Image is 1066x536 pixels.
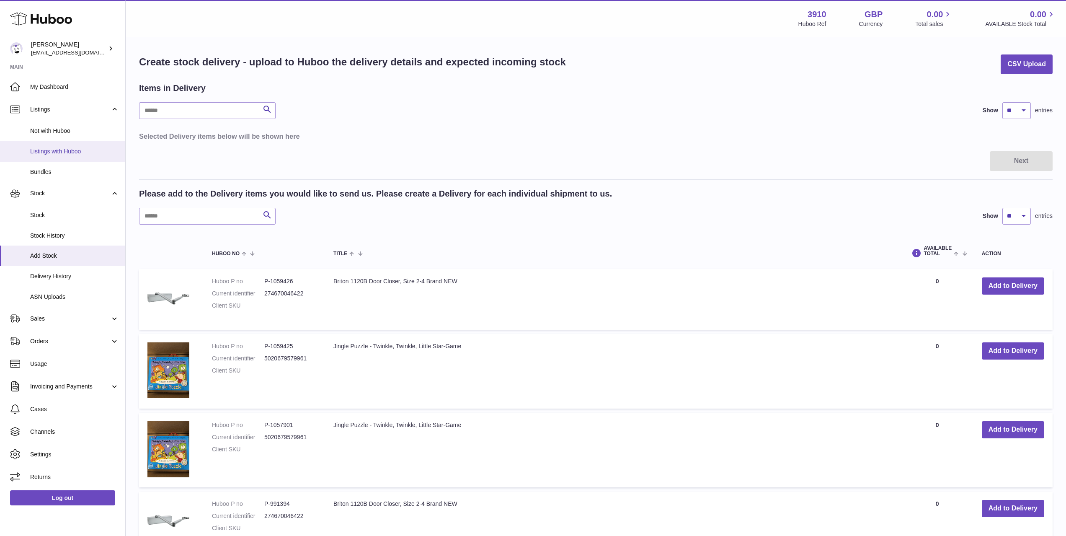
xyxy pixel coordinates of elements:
img: Briton 1120B Door Closer, Size 2-4 Brand NEW [147,277,189,319]
strong: 3910 [808,9,826,20]
div: Currency [859,20,883,28]
dd: P-1057901 [264,421,317,429]
button: CSV Upload [1001,54,1053,74]
dd: P-1059426 [264,277,317,285]
span: Stock [30,211,119,219]
dt: Current identifier [212,433,264,441]
span: Stock [30,189,110,197]
dd: 5020679579961 [264,355,317,363]
img: max@shopogolic.net [10,42,23,55]
span: Listings with Huboo [30,148,119,155]
span: My Dashboard [30,83,119,91]
h2: Please add to the Delivery items you would like to send us. Please create a Delivery for each ind... [139,188,612,199]
img: Jingle Puzzle - Twinkle, Twinkle, Little Star-Game [147,342,189,398]
span: [EMAIL_ADDRESS][DOMAIN_NAME] [31,49,123,56]
span: Title [333,251,347,256]
a: 0.00 Total sales [915,9,952,28]
dt: Current identifier [212,290,264,298]
dt: Client SKU [212,367,264,375]
dd: 5020679579961 [264,433,317,441]
span: Delivery History [30,272,119,280]
div: [PERSON_NAME] [31,41,106,57]
dt: Client SKU [212,302,264,310]
strong: GBP [865,9,883,20]
span: Stock History [30,232,119,240]
dt: Huboo P no [212,500,264,508]
span: entries [1035,212,1053,220]
a: Log out [10,490,115,505]
button: Add to Delivery [982,421,1044,438]
div: Action [982,251,1044,256]
h2: Items in Delivery [139,83,206,94]
td: 0 [901,413,973,487]
span: Listings [30,106,110,114]
dd: P-991394 [264,500,317,508]
dt: Client SKU [212,524,264,532]
span: Channels [30,428,119,436]
dd: P-1059425 [264,342,317,350]
dt: Huboo P no [212,342,264,350]
td: Jingle Puzzle - Twinkle, Twinkle, Little Star-Game [325,334,901,409]
dt: Current identifier [212,355,264,363]
h1: Create stock delivery - upload to Huboo the delivery details and expected incoming stock [139,55,566,69]
span: ASN Uploads [30,293,119,301]
span: Cases [30,405,119,413]
td: Jingle Puzzle - Twinkle, Twinkle, Little Star-Game [325,413,901,487]
span: 0.00 [927,9,943,20]
span: Invoicing and Payments [30,383,110,391]
button: Add to Delivery [982,342,1044,360]
td: 0 [901,334,973,409]
h3: Selected Delivery items below will be shown here [139,132,1053,141]
dt: Huboo P no [212,421,264,429]
dt: Current identifier [212,512,264,520]
label: Show [983,106,998,114]
dt: Client SKU [212,445,264,453]
dd: 274670046422 [264,512,317,520]
dd: 274670046422 [264,290,317,298]
span: Orders [30,337,110,345]
span: Returns [30,473,119,481]
span: 0.00 [1030,9,1046,20]
span: Not with Huboo [30,127,119,135]
span: Total sales [915,20,952,28]
span: AVAILABLE Total [924,246,952,256]
span: entries [1035,106,1053,114]
button: Add to Delivery [982,500,1044,517]
a: 0.00 AVAILABLE Stock Total [985,9,1056,28]
span: Add Stock [30,252,119,260]
span: Settings [30,451,119,458]
div: Huboo Ref [798,20,826,28]
td: Briton 1120B Door Closer, Size 2-4 Brand NEW [325,269,901,330]
span: Sales [30,315,110,323]
dt: Huboo P no [212,277,264,285]
span: AVAILABLE Stock Total [985,20,1056,28]
td: 0 [901,269,973,330]
span: Usage [30,360,119,368]
span: Huboo no [212,251,240,256]
button: Add to Delivery [982,277,1044,295]
label: Show [983,212,998,220]
img: Jingle Puzzle - Twinkle, Twinkle, Little Star-Game [147,421,189,477]
span: Bundles [30,168,119,176]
